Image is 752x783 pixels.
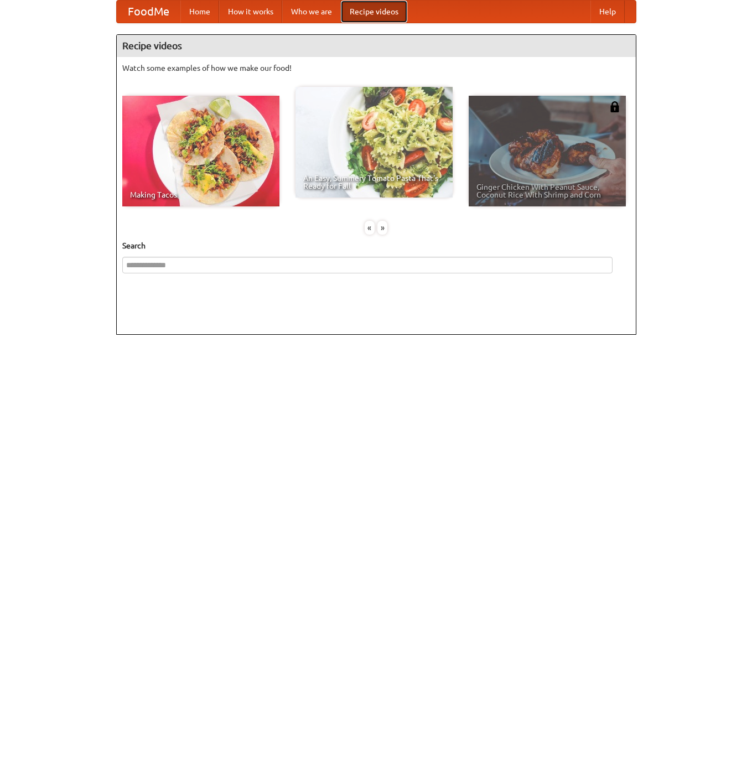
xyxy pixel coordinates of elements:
a: Who we are [282,1,341,23]
div: « [365,221,375,235]
a: FoodMe [117,1,180,23]
a: Making Tacos [122,96,279,206]
p: Watch some examples of how we make our food! [122,63,630,74]
a: How it works [219,1,282,23]
h4: Recipe videos [117,35,636,57]
span: Making Tacos [130,191,272,199]
a: Recipe videos [341,1,407,23]
a: An Easy, Summery Tomato Pasta That's Ready for Fall [295,87,453,198]
div: » [377,221,387,235]
img: 483408.png [609,101,620,112]
a: Help [590,1,625,23]
h5: Search [122,240,630,251]
a: Home [180,1,219,23]
span: An Easy, Summery Tomato Pasta That's Ready for Fall [303,174,445,190]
